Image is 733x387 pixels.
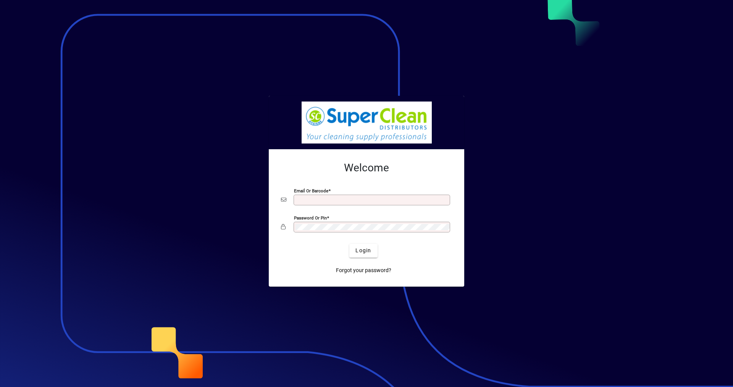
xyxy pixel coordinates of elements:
span: Login [355,247,371,255]
button: Login [349,244,377,258]
h2: Welcome [281,161,452,174]
mat-label: Email or Barcode [294,188,328,193]
a: Forgot your password? [333,264,394,277]
mat-label: Password or Pin [294,215,327,220]
span: Forgot your password? [336,266,391,274]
